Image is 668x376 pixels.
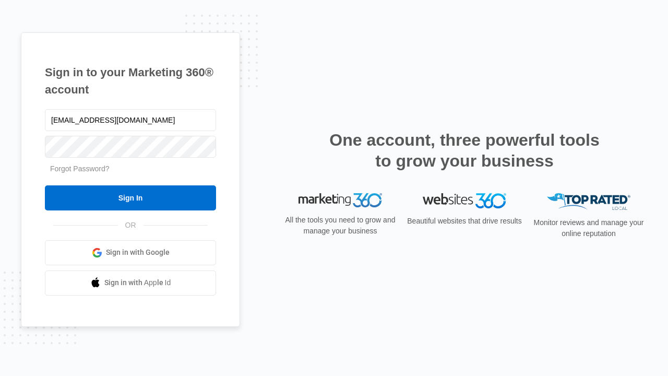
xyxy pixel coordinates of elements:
[423,193,506,208] img: Websites 360
[45,109,216,131] input: Email
[547,193,630,210] img: Top Rated Local
[106,247,170,258] span: Sign in with Google
[45,185,216,210] input: Sign In
[104,277,171,288] span: Sign in with Apple Id
[326,130,603,171] h2: One account, three powerful tools to grow your business
[282,215,399,237] p: All the tools you need to grow and manage your business
[45,271,216,296] a: Sign in with Apple Id
[299,193,382,208] img: Marketing 360
[406,216,523,227] p: Beautiful websites that drive results
[45,64,216,98] h1: Sign in to your Marketing 360® account
[50,164,110,173] a: Forgot Password?
[530,217,647,239] p: Monitor reviews and manage your online reputation
[118,220,144,231] span: OR
[45,240,216,265] a: Sign in with Google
